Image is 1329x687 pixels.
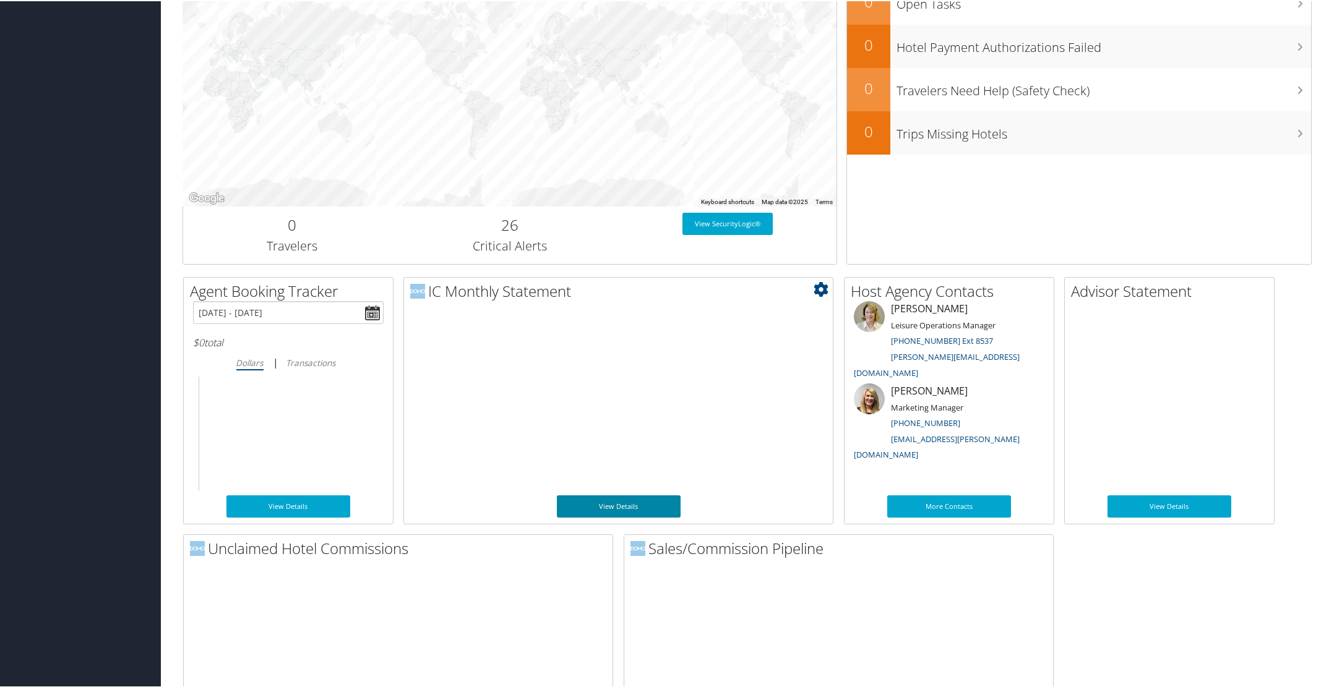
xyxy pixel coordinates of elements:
i: Dollars [236,356,264,367]
h2: Host Agency Contacts [851,279,1054,301]
img: ali-moffitt.jpg [854,382,885,413]
a: 0Hotel Payment Authorizations Failed [847,23,1311,67]
a: View Details [1107,494,1231,516]
a: View Details [557,494,681,516]
small: Marketing Manager [891,401,963,412]
span: Map data ©2025 [762,197,808,204]
span: $0 [193,335,204,348]
img: meredith-price.jpg [854,300,885,331]
h2: Agent Booking Tracker [190,279,393,301]
li: [PERSON_NAME] [848,300,1051,382]
h2: 0 [847,120,890,141]
h6: total [193,335,384,348]
a: More Contacts [887,494,1011,516]
a: 0Trips Missing Hotels [847,110,1311,153]
h3: Trips Missing Hotels [897,118,1311,142]
h2: IC Monthly Statement [410,279,833,301]
img: domo-logo.png [190,540,205,555]
h2: Unclaimed Hotel Commissions [190,537,613,558]
h2: 26 [410,213,609,234]
h2: Advisor Statement [1071,279,1274,301]
i: Transactions [286,356,336,367]
img: Google [186,189,227,205]
a: [PHONE_NUMBER] [891,416,960,427]
h2: Sales/Commission Pipeline [630,537,1053,558]
h3: Critical Alerts [410,236,609,254]
div: | [193,354,384,369]
a: [PERSON_NAME][EMAIL_ADDRESS][DOMAIN_NAME] [854,350,1020,377]
li: [PERSON_NAME] [848,382,1051,464]
a: [EMAIL_ADDRESS][PERSON_NAME][DOMAIN_NAME] [854,432,1020,459]
a: 0Travelers Need Help (Safety Check) [847,67,1311,110]
h3: Hotel Payment Authorizations Failed [897,32,1311,55]
a: Terms (opens in new tab) [815,197,833,204]
a: View SecurityLogic® [682,211,773,234]
a: [PHONE_NUMBER] Ext 8537 [891,334,993,345]
h2: 0 [192,213,392,234]
h2: 0 [847,77,890,98]
img: domo-logo.png [630,540,645,555]
a: Open this area in Google Maps (opens a new window) [186,189,227,205]
h3: Travelers [192,236,392,254]
a: View Details [226,494,350,516]
h3: Travelers Need Help (Safety Check) [897,75,1311,98]
h2: 0 [847,33,890,54]
img: domo-logo.png [410,283,425,297]
small: Leisure Operations Manager [891,318,996,330]
button: Keyboard shortcuts [701,197,754,205]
